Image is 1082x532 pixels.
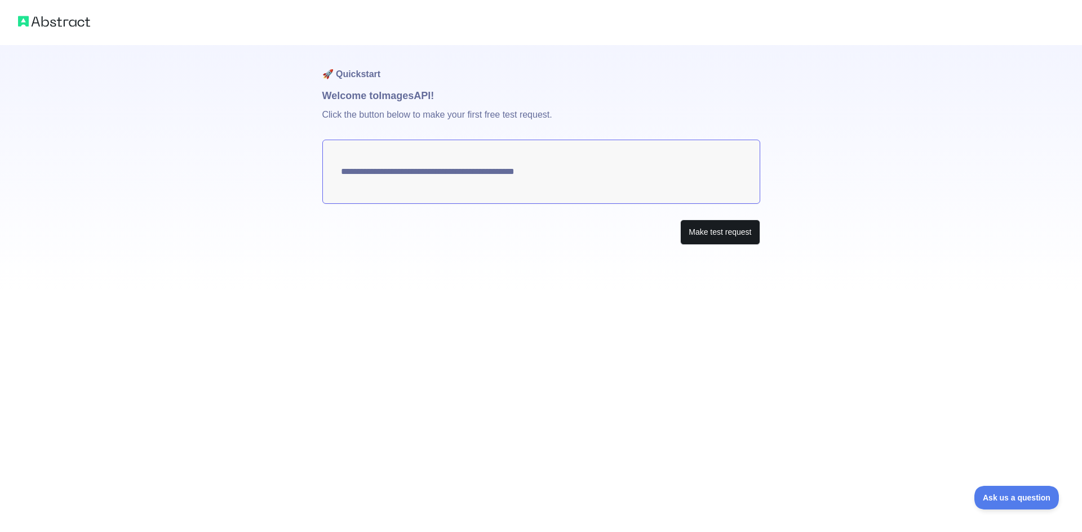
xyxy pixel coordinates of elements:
[680,220,760,245] button: Make test request
[322,45,760,88] h1: 🚀 Quickstart
[974,486,1059,509] iframe: Toggle Customer Support
[322,88,760,104] h1: Welcome to Images API!
[322,104,760,140] p: Click the button below to make your first free test request.
[18,14,90,29] img: Abstract logo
